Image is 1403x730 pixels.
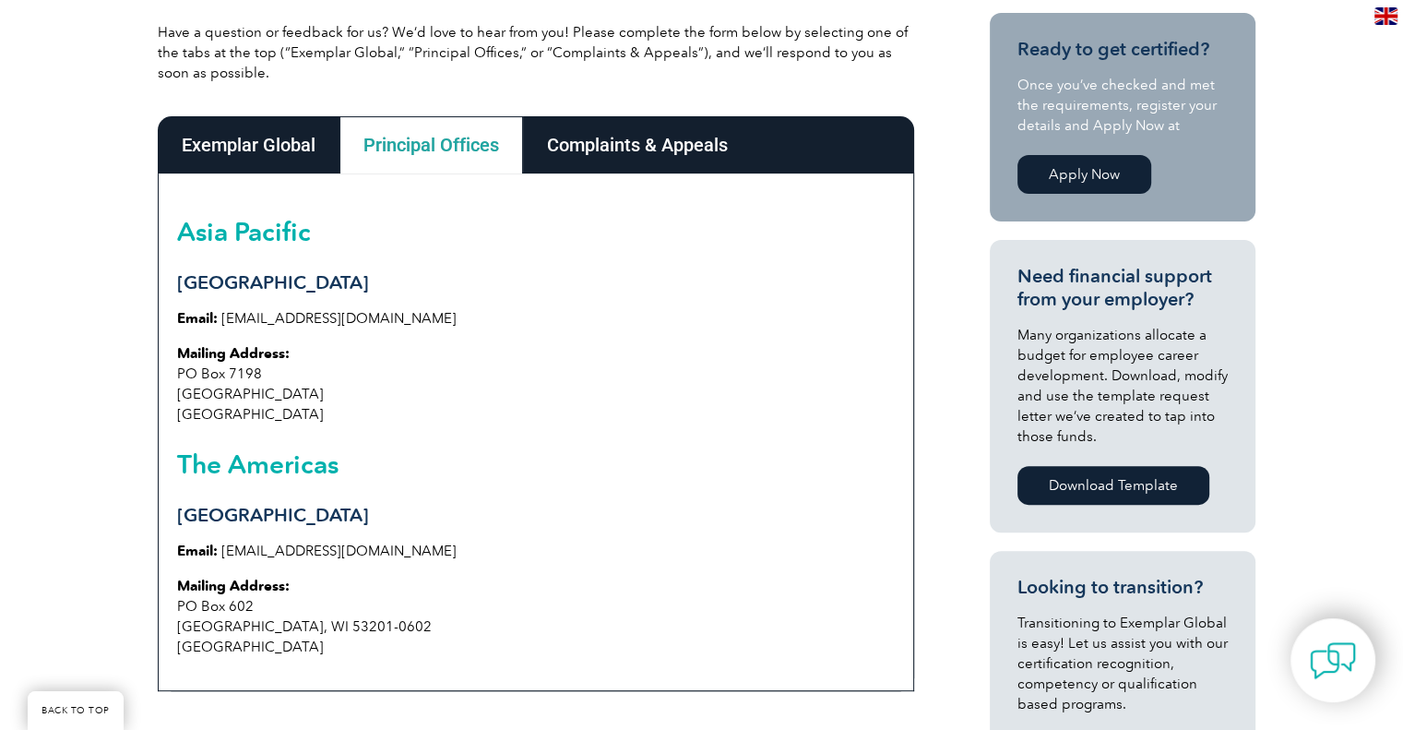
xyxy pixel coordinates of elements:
[221,543,457,559] a: [EMAIL_ADDRESS][DOMAIN_NAME]
[177,578,290,594] strong: Mailing Address:
[177,345,290,362] strong: Mailing Address:
[1017,265,1228,311] h3: Need financial support from your employer?
[177,310,218,327] strong: Email:
[28,691,124,730] a: BACK TO TOP
[1017,155,1151,194] a: Apply Now
[177,217,895,246] h2: Asia Pacific
[177,504,895,527] h3: [GEOGRAPHIC_DATA]
[1017,466,1209,505] a: Download Template
[158,22,914,83] p: Have a question or feedback for us? We’d love to hear from you! Please complete the form below by...
[1017,613,1228,714] p: Transitioning to Exemplar Global is easy! Let us assist you with our certification recognition, c...
[339,116,523,174] div: Principal Offices
[177,543,218,559] strong: Email:
[1374,7,1397,25] img: en
[1017,38,1228,61] h3: Ready to get certified?
[221,310,457,327] a: [EMAIL_ADDRESS][DOMAIN_NAME]
[177,343,895,425] p: PO Box 7198 [GEOGRAPHIC_DATA] [GEOGRAPHIC_DATA]
[1310,638,1356,684] img: contact-chat.png
[1017,576,1228,599] h3: Looking to transition?
[1017,75,1228,136] p: Once you’ve checked and met the requirements, register your details and Apply Now at
[177,576,895,657] p: PO Box 602 [GEOGRAPHIC_DATA], WI 53201-0602 [GEOGRAPHIC_DATA]
[177,271,895,294] h3: [GEOGRAPHIC_DATA]
[523,116,752,174] div: Complaints & Appeals
[158,116,339,174] div: Exemplar Global
[1017,325,1228,447] p: Many organizations allocate a budget for employee career development. Download, modify and use th...
[177,449,895,479] h2: The Americas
